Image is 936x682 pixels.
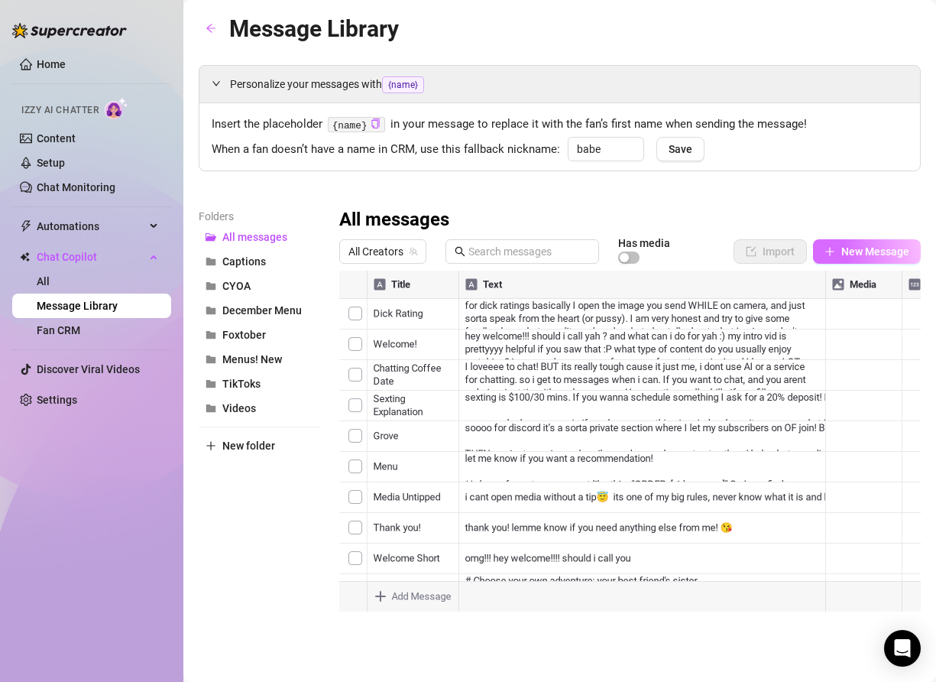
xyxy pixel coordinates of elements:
button: New Message [813,239,921,264]
button: All messages [199,225,321,249]
span: arrow-left [206,23,216,34]
button: Foxtober [199,323,321,347]
a: Message Library [37,300,118,312]
button: Captions [199,249,321,274]
button: New folder [199,434,321,458]
span: thunderbolt [20,220,32,232]
div: Open Intercom Messenger [884,630,921,667]
span: folder [206,330,216,340]
span: {name} [382,76,424,93]
span: TikToks [222,378,261,390]
a: Chat Monitoring [37,181,115,193]
span: folder [206,281,216,291]
span: Menus! New [222,353,282,365]
button: TikToks [199,372,321,396]
span: plus [824,246,835,257]
button: CYOA [199,274,321,298]
span: Insert the placeholder in your message to replace it with the fan’s first name when sending the m... [212,115,908,134]
span: Personalize your messages with [230,76,908,93]
span: folder [206,256,216,267]
article: Has media [618,239,670,248]
a: All [37,275,50,287]
span: Captions [222,255,266,268]
span: CYOA [222,280,251,292]
img: logo-BBDzfeDw.svg [12,23,127,38]
button: Click to Copy [371,119,381,130]
span: New Message [841,245,909,258]
code: {name} [328,117,385,133]
button: Menus! New [199,347,321,372]
span: Izzy AI Chatter [21,103,99,118]
span: expanded [212,79,221,88]
button: December Menu [199,298,321,323]
span: All Creators [348,240,417,263]
a: Fan CRM [37,324,80,336]
span: Chat Copilot [37,245,145,269]
span: search [455,246,465,257]
a: Settings [37,394,77,406]
span: When a fan doesn’t have a name in CRM, use this fallback nickname: [212,141,560,159]
a: Setup [37,157,65,169]
span: Save [669,143,692,155]
button: Videos [199,396,321,421]
h3: All messages [339,208,449,232]
span: folder [206,354,216,365]
a: Home [37,58,66,70]
img: Chat Copilot [20,252,30,262]
span: plus [206,440,216,451]
article: Message Library [229,11,399,47]
span: copy [371,119,381,128]
button: Save [656,137,704,161]
span: Foxtober [222,329,266,341]
span: All messages [222,231,287,243]
span: Videos [222,402,256,414]
span: folder [206,378,216,389]
span: New folder [222,440,275,452]
span: folder [206,305,216,316]
span: folder-open [206,232,216,242]
div: Personalize your messages with{name} [199,66,920,102]
a: Discover Viral Videos [37,363,140,375]
span: folder [206,403,216,414]
img: AI Chatter [105,97,128,119]
span: December Menu [222,304,302,317]
a: Content [37,132,76,145]
input: Search messages [468,243,590,260]
span: team [409,247,418,256]
button: Import [734,239,807,264]
article: Folders [199,208,321,225]
span: Automations [37,214,145,239]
